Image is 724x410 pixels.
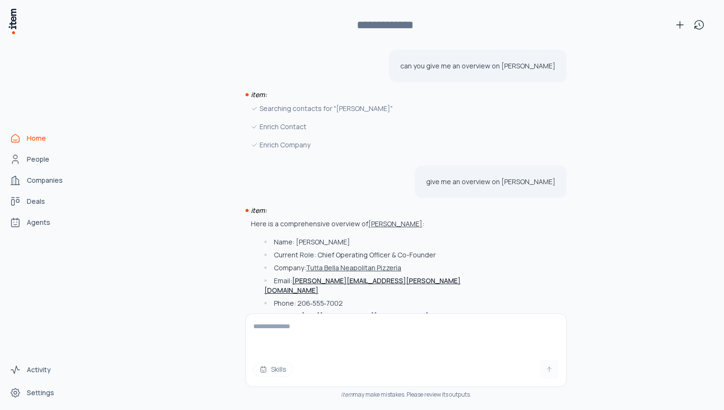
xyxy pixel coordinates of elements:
a: Home [6,129,79,148]
li: LinkedIn: [262,311,509,321]
img: Item Brain Logo [8,8,17,35]
a: Deals [6,192,79,211]
li: Current Role: Chief Operating Officer & Co-Founder [262,250,509,260]
a: Settings [6,383,79,402]
span: Activity [27,365,51,375]
li: Phone: 206‑555‑7002 [262,299,509,308]
li: Email: [262,276,509,295]
a: [PERSON_NAME][EMAIL_ADDRESS][PERSON_NAME][DOMAIN_NAME] [264,276,461,295]
div: may make mistakes. Please review its outputs. [245,391,567,399]
i: item [341,390,353,399]
a: Companies [6,171,79,190]
div: Enrich Company [251,140,509,150]
p: can you give me an overview on [PERSON_NAME] [400,61,555,71]
button: [PERSON_NAME] [368,219,422,229]
p: give me an overview on [PERSON_NAME] [426,177,555,187]
i: item: [251,206,267,215]
a: People [6,150,79,169]
span: People [27,155,49,164]
button: View history [690,15,709,34]
span: Companies [27,176,63,185]
a: Agents [6,213,79,232]
div: Enrich Contact [251,122,509,132]
button: Skills [253,362,293,377]
button: Tutta Bella Neapolitan Pizzeria [306,263,401,273]
div: Searching contacts for "[PERSON_NAME]" [251,103,509,114]
li: Name: [PERSON_NAME] [262,237,509,247]
button: New conversation [670,15,690,34]
p: Here is a comprehensive overview of : [251,219,424,228]
span: Deals [27,197,45,206]
i: item: [251,90,267,99]
span: Home [27,133,46,143]
a: Activity [6,360,79,379]
a: [URL][DOMAIN_NAME][PERSON_NAME] [302,311,429,321]
span: Skills [271,365,286,374]
span: Agents [27,218,50,227]
span: Settings [27,388,54,398]
li: Company: [262,263,509,273]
